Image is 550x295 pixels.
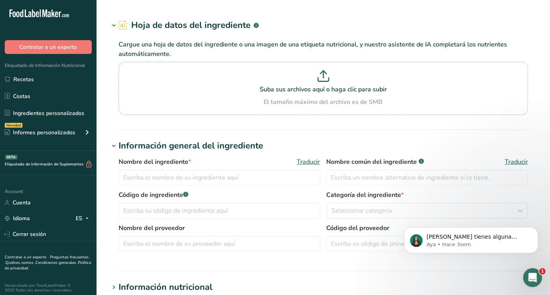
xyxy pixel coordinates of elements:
input: Escriba el nombre de su proveedor aquí [119,236,320,252]
a: Quiénes somos . [6,260,35,265]
iframe: Intercom live chat [523,268,542,287]
div: Información nutricional [119,281,212,294]
div: Informes personalizados [5,128,75,137]
input: Escriba un nombre alternativo de ingrediente si lo tiene. [327,170,528,186]
div: Desarrollado por FoodLabelMaker © 2025 Todos los derechos reservados [5,283,92,293]
a: Condiciones generales . [35,260,78,265]
a: Política de privacidad [5,260,91,271]
a: Idioma [5,212,30,225]
button: Seleccionar categoría [327,203,528,219]
p: Suba sus archivos aquí o haga clic para subir [121,85,526,94]
label: Código del proveedor [327,223,528,233]
span: Nombre del ingrediente [119,157,191,167]
button: Contratar a un experto [5,40,92,54]
div: Información general del ingrediente [119,139,263,152]
input: Escriba el nombre de su ingrediente aquí [119,170,320,186]
div: BETA [5,155,17,160]
span: Nombre común del ingrediente [327,157,424,167]
span: Seleccionar categoría [332,206,392,215]
input: Escriba su código de ingrediente aquí [119,203,320,219]
input: Escriba su código de proveedor aquí [327,236,528,252]
h2: Hoja de datos del ingrediente [119,19,259,32]
span: Traducir [505,157,528,167]
iframe: Intercom notifications mensaje [392,211,550,266]
div: El tamaño máximo del archivo es de 5MB [121,97,526,107]
label: Nombre del proveedor [119,223,320,233]
span: Traducir [297,157,320,167]
label: Categoría del ingrediente [327,190,528,200]
span: 1 [539,268,546,275]
div: Novedad [5,123,22,128]
div: ES [76,214,92,223]
a: Preguntas frecuentes . [5,254,89,265]
p: Cargue una hoja de datos del ingrediente o una imagen de una etiqueta nutricional, y nuestro asis... [119,40,528,59]
label: Código de ingrediente [119,190,320,200]
a: Contratar a un experto . [5,254,48,260]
